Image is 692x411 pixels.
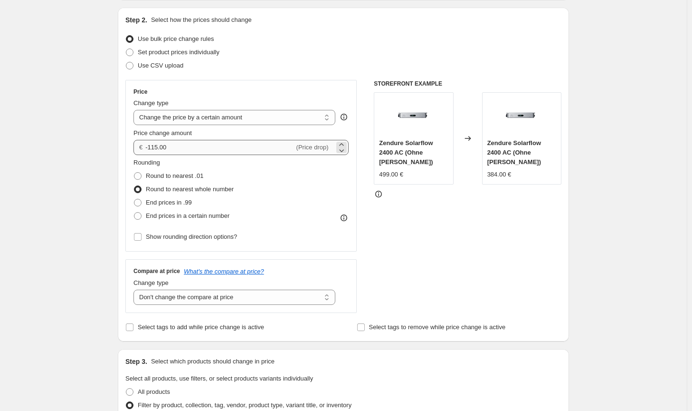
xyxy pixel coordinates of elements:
[296,144,329,151] span: (Price drop)
[146,212,229,219] span: End prices in a certain number
[151,15,252,25] p: Select how the prices should change
[487,170,512,179] div: 384.00 €
[138,401,351,409] span: Filter by product, collection, tag, vendor, product type, variant title, or inventory
[146,186,234,193] span: Round to nearest whole number
[125,375,313,382] span: Select all products, use filters, or select products variants individually
[138,323,264,331] span: Select tags to add while price change is active
[146,172,203,179] span: Round to nearest .01
[379,170,403,179] div: 499.00 €
[395,98,433,136] img: Zendure_Solarflow_2400AC_80x.webp
[133,279,169,286] span: Change type
[133,88,147,96] h3: Price
[146,199,192,206] span: End prices in .99
[487,139,541,166] span: Zendure Solarflow 2400 AC (Ohne [PERSON_NAME])
[133,159,160,166] span: Rounding
[138,62,183,69] span: Use CSV upload
[339,112,349,122] div: help
[502,98,540,136] img: Zendure_Solarflow_2400AC_80x.webp
[151,357,275,366] p: Select which products should change in price
[138,35,214,42] span: Use bulk price change rules
[138,388,170,395] span: All products
[125,357,147,366] h2: Step 3.
[133,129,192,137] span: Price change amount
[184,268,264,275] button: What's the compare at price?
[374,80,561,88] h6: STOREFRONT EXAMPLE
[146,233,237,240] span: Show rounding direction options?
[139,144,142,151] span: €
[125,15,147,25] h2: Step 2.
[133,267,180,275] h3: Compare at price
[138,49,219,56] span: Set product prices individually
[145,140,294,155] input: -10.00
[369,323,506,331] span: Select tags to remove while price change is active
[133,99,169,107] span: Change type
[379,139,433,166] span: Zendure Solarflow 2400 AC (Ohne [PERSON_NAME])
